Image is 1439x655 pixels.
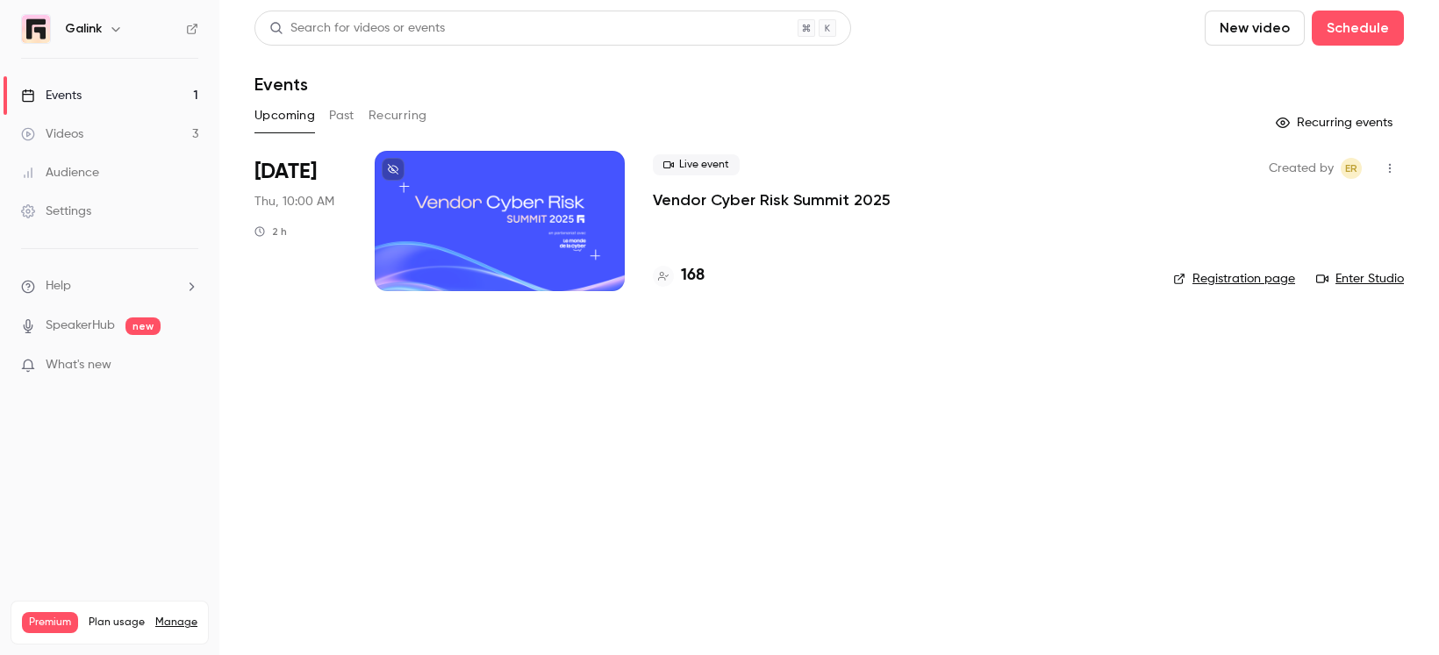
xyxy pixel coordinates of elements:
div: Videos [21,125,83,143]
h1: Events [254,74,308,95]
a: Manage [155,616,197,630]
button: Past [329,102,354,130]
button: Recurring [369,102,427,130]
img: Galink [22,15,50,43]
div: Events [21,87,82,104]
h4: 168 [681,264,705,288]
div: 2 h [254,224,287,239]
button: Schedule [1312,11,1404,46]
li: help-dropdown-opener [21,277,198,295]
a: Vendor Cyber Risk Summit 2025 [653,189,891,210]
span: [DATE] [254,158,317,186]
span: new [125,317,161,335]
span: ER [1345,158,1357,179]
span: Premium [22,612,78,633]
a: SpeakerHub [46,317,115,335]
button: New video [1205,11,1305,46]
div: Settings [21,203,91,220]
span: Created by [1269,158,1334,179]
iframe: Noticeable Trigger [177,358,198,374]
span: Help [46,277,71,295]
a: 168 [653,264,705,288]
span: Plan usage [89,616,145,630]
span: Etienne Retout [1341,158,1362,179]
div: Oct 2 Thu, 10:00 AM (Europe/Paris) [254,151,347,291]
div: Audience [21,164,99,182]
a: Enter Studio [1316,270,1404,288]
span: Thu, 10:00 AM [254,193,334,210]
button: Upcoming [254,102,315,130]
div: Search for videos or events [269,19,445,38]
button: Recurring events [1268,109,1404,137]
a: Registration page [1173,270,1295,288]
span: Live event [653,154,740,175]
h6: Galink [65,20,102,38]
span: What's new [46,356,111,374]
